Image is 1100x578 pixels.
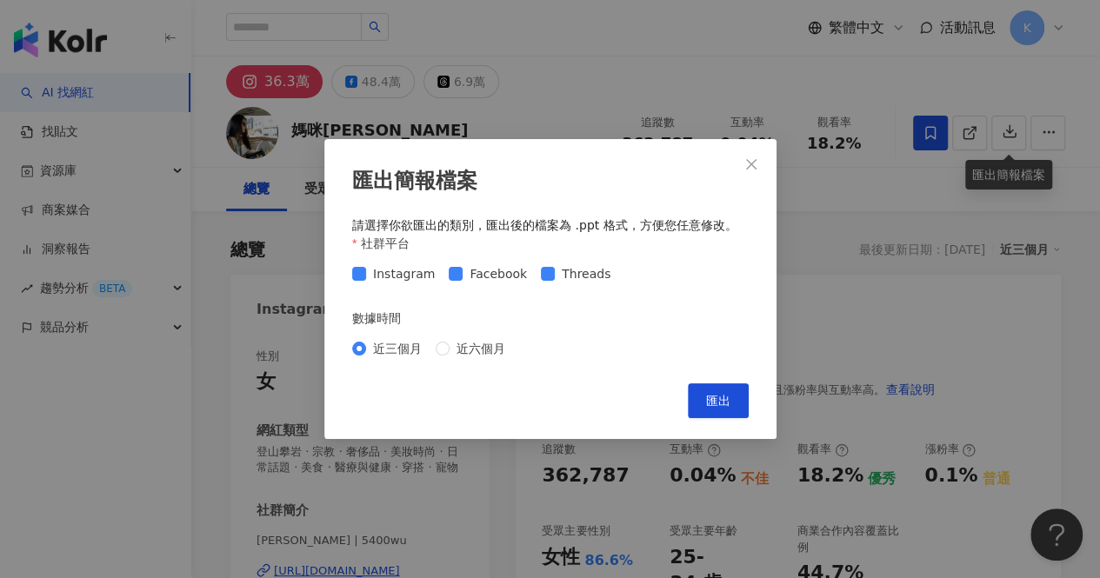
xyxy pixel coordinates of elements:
span: 近三個月 [366,339,429,358]
button: 匯出 [688,383,749,418]
span: Instagram [366,264,442,283]
div: 請選擇你欲匯出的類別，匯出後的檔案為 .ppt 格式，方便您任意修改。 [352,217,749,235]
span: close [744,157,758,171]
span: Threads [555,264,617,283]
button: Close [734,147,769,182]
div: 匯出簡報檔案 [352,167,749,196]
label: 數據時間 [352,309,413,328]
label: 社群平台 [352,234,422,253]
span: 匯出 [706,394,730,408]
span: Facebook [463,264,534,283]
span: 近六個月 [450,339,512,358]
